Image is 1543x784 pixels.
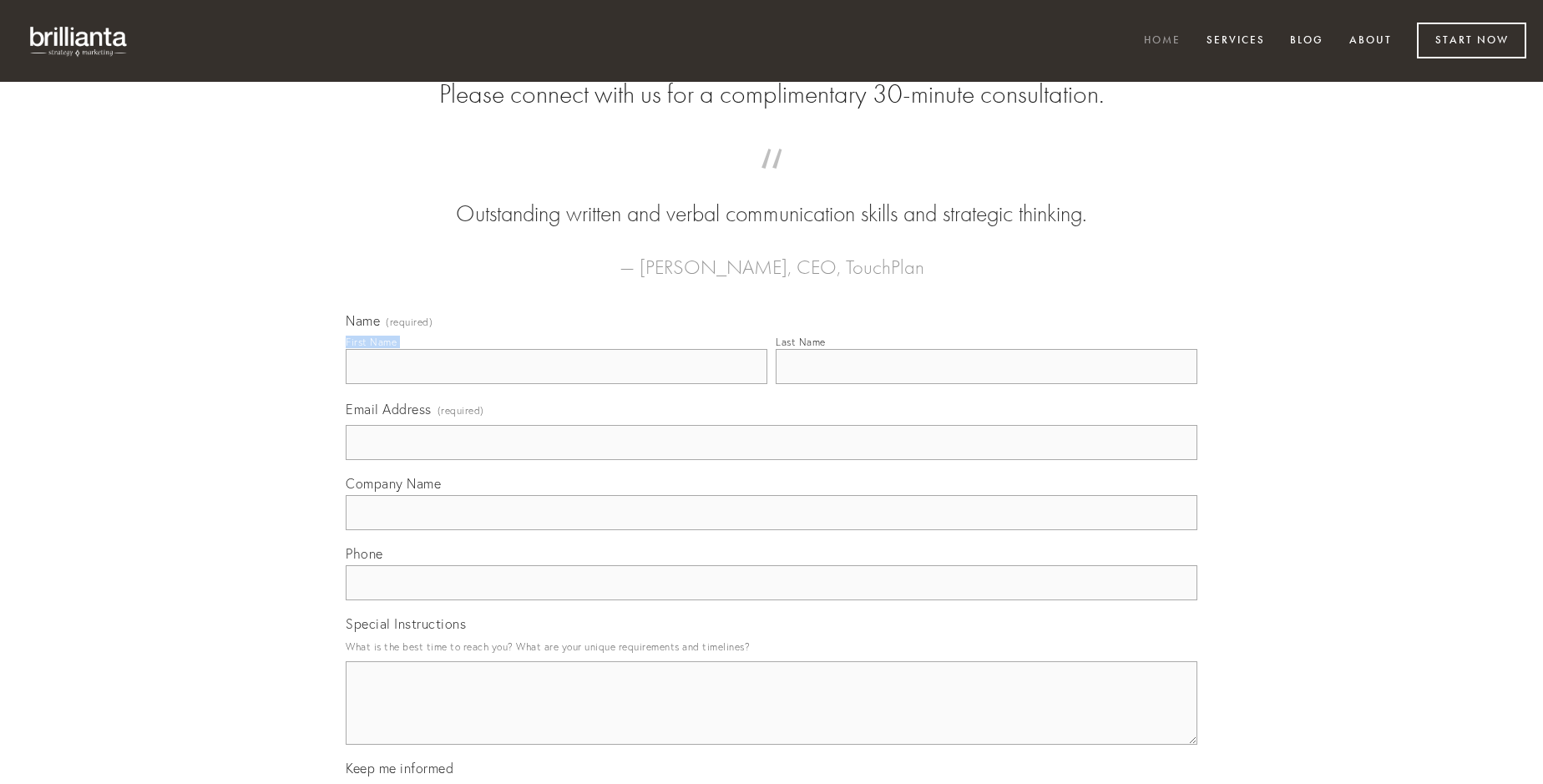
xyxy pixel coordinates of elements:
[346,78,1197,110] h2: Please connect with us for a complimentary 30-minute consultation.
[346,475,441,492] span: Company Name
[346,401,432,417] span: Email Address
[1133,28,1191,55] a: Home
[1279,28,1334,55] a: Blog
[346,545,383,562] span: Phone
[372,230,1171,284] figcaption: — [PERSON_NAME], CEO, TouchPlan
[372,165,1171,230] blockquote: Outstanding written and verbal communication skills and strategic thinking.
[372,165,1171,198] span: “
[776,336,826,348] div: Last Name
[1196,28,1276,55] a: Services
[386,317,433,327] span: (required)
[1338,28,1403,55] a: About
[346,635,1197,658] p: What is the best time to reach you? What are your unique requirements and timelines?
[346,760,453,776] span: Keep me informed
[438,399,484,422] span: (required)
[346,312,380,329] span: Name
[17,17,142,65] img: brillianta - research, strategy, marketing
[346,336,397,348] div: First Name
[346,615,466,632] span: Special Instructions
[1417,23,1526,58] a: Start Now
